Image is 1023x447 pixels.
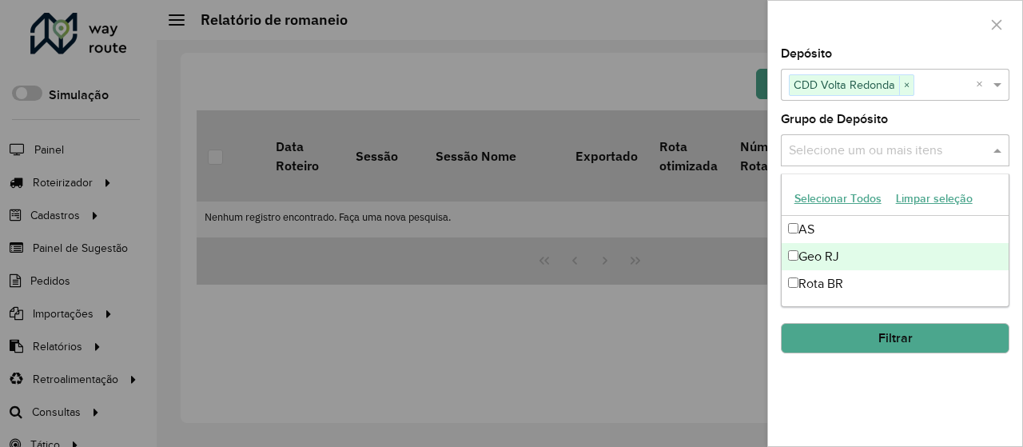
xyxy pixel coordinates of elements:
div: Rota BR [782,270,1009,297]
span: × [899,76,914,95]
label: Grupo de Depósito [781,110,888,129]
button: Selecionar Todos [787,186,889,211]
div: AS [782,216,1009,243]
ng-dropdown-panel: Options list [781,174,1010,307]
button: Filtrar [781,323,1009,353]
span: Clear all [976,75,989,94]
label: Depósito [781,44,832,63]
span: CDD Volta Redonda [790,75,899,94]
div: Geo RJ [782,243,1009,270]
button: Limpar seleção [889,186,980,211]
